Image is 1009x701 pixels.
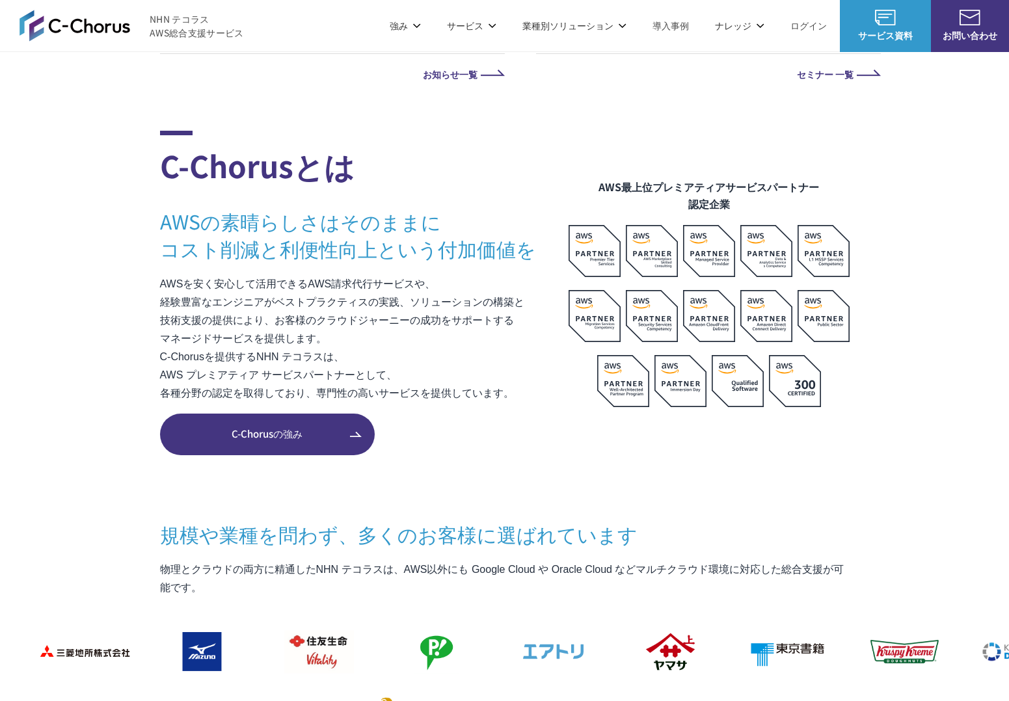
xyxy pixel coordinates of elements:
[447,19,496,33] p: サービス
[160,131,569,188] h2: C-Chorusとは
[149,626,253,678] img: ミズノ
[160,520,850,548] h3: 規模や業種を問わず、 多くのお客様に選ばれています
[569,178,850,212] figcaption: AWS最上位プレミアティアサービスパートナー 認定企業
[150,12,244,40] span: NHN テコラス AWS総合支援サービス
[715,19,764,33] p: ナレッジ
[32,626,136,678] img: 三菱地所
[160,561,850,597] p: 物理とクラウドの両方に精通したNHN テコラスは、AWS以外にも Google Cloud や Oracle Cloud などマルチクラウド環境に対応した総合支援が可能です。
[383,626,487,678] img: フジモトHD
[536,70,881,79] a: セミナー 一覧
[20,10,244,41] a: AWS総合支援サービス C-Chorus NHN テコラスAWS総合支援サービス
[931,29,1009,42] span: お問い合わせ
[390,19,421,33] p: 強み
[852,626,956,678] img: クリスピー・クリーム・ドーナツ
[652,19,689,33] a: 導入事例
[160,70,505,79] a: お知らせ一覧
[617,626,721,678] img: ヤマサ醤油
[160,275,569,403] p: AWSを安く安心して活用できるAWS請求代行サービスや、 経験豊富なエンジニアがベストプラクティスの実践、ソリューションの構築と 技術支援の提供により、お客様のクラウドジャーニーの成功をサポート...
[875,10,896,25] img: AWS総合支援サービス C-Chorus サービス資料
[160,207,569,262] h3: AWSの素晴らしさはそのままに コスト削減と利便性向上という付加価値を
[790,19,827,33] a: ログイン
[160,414,375,455] a: C-Chorusの強み
[960,10,980,25] img: お問い合わせ
[160,427,375,442] span: C-Chorusの強み
[840,29,931,42] span: サービス資料
[500,626,604,678] img: エアトリ
[266,626,370,678] img: 住友生命保険相互
[20,10,130,41] img: AWS総合支援サービス C-Chorus
[734,626,839,678] img: 東京書籍
[522,19,626,33] p: 業種別ソリューション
